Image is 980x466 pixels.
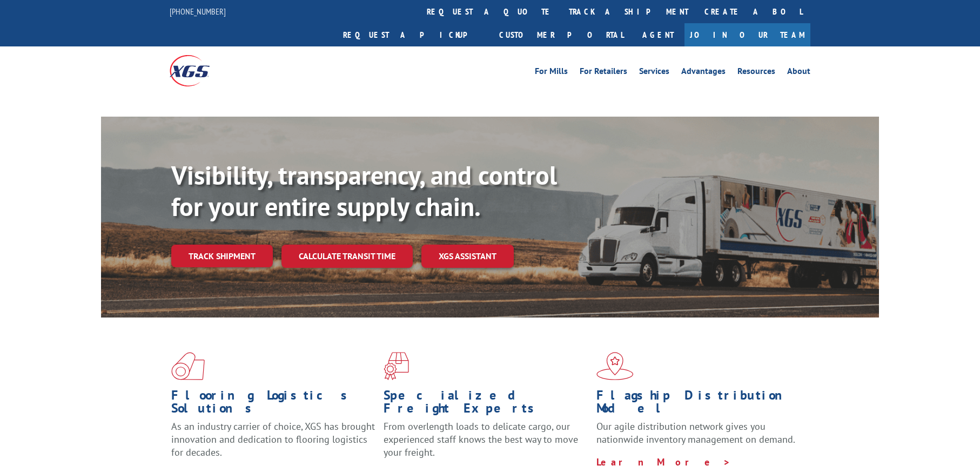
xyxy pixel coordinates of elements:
[632,23,684,46] a: Agent
[639,67,669,79] a: Services
[171,389,375,420] h1: Flooring Logistics Solutions
[281,245,413,268] a: Calculate transit time
[171,352,205,380] img: xgs-icon-total-supply-chain-intelligence-red
[596,352,634,380] img: xgs-icon-flagship-distribution-model-red
[787,67,810,79] a: About
[681,67,726,79] a: Advantages
[421,245,514,268] a: XGS ASSISTANT
[384,352,409,380] img: xgs-icon-focused-on-flooring-red
[684,23,810,46] a: Join Our Team
[335,23,491,46] a: Request a pickup
[535,67,568,79] a: For Mills
[171,420,375,458] span: As an industry carrier of choice, XGS has brought innovation and dedication to flooring logistics...
[171,158,557,223] b: Visibility, transparency, and control for your entire supply chain.
[596,420,795,445] span: Our agile distribution network gives you nationwide inventory management on demand.
[580,67,627,79] a: For Retailers
[171,245,273,267] a: Track shipment
[384,389,588,420] h1: Specialized Freight Experts
[491,23,632,46] a: Customer Portal
[737,67,775,79] a: Resources
[170,6,226,17] a: [PHONE_NUMBER]
[596,389,801,420] h1: Flagship Distribution Model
